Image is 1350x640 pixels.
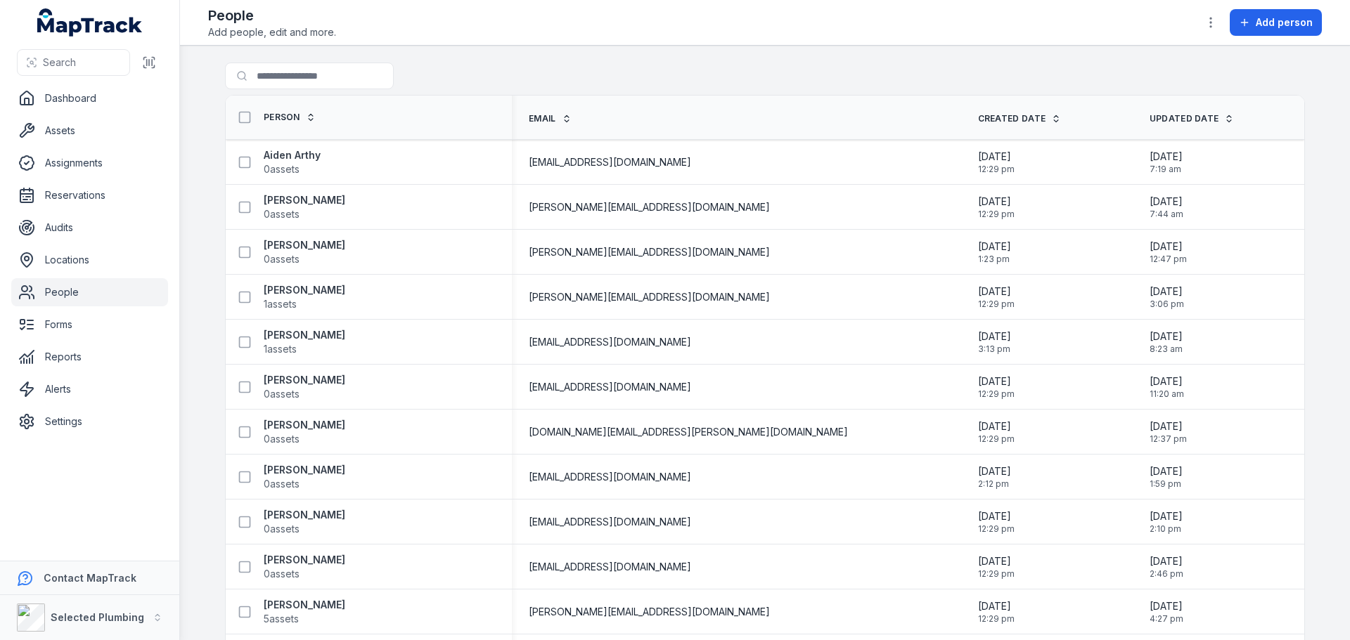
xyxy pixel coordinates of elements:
[264,373,345,401] a: [PERSON_NAME]0assets
[44,572,136,584] strong: Contact MapTrack
[264,598,345,626] a: [PERSON_NAME]5assets
[11,311,168,339] a: Forms
[978,240,1011,254] span: [DATE]
[1150,329,1183,344] span: [DATE]
[1150,599,1183,625] time: 7/29/2025, 4:27:33 PM
[1256,15,1313,30] span: Add person
[978,329,1011,344] span: [DATE]
[264,522,300,536] span: 0 assets
[208,25,336,39] span: Add people, edit and more.
[978,374,1015,388] span: [DATE]
[1150,374,1184,388] span: [DATE]
[1150,568,1183,580] span: 2:46 pm
[264,112,300,123] span: Person
[978,554,1015,580] time: 1/14/2025, 12:29:42 PM
[1150,464,1183,490] time: 7/29/2025, 1:59:39 PM
[264,463,345,477] strong: [PERSON_NAME]
[1150,433,1187,445] span: 12:37 pm
[978,344,1011,355] span: 3:13 pm
[264,553,345,581] a: [PERSON_NAME]0assets
[978,419,1015,445] time: 1/14/2025, 12:29:42 PM
[529,605,770,619] span: [PERSON_NAME][EMAIL_ADDRESS][DOMAIN_NAME]
[264,238,345,252] strong: [PERSON_NAME]
[1150,523,1183,535] span: 2:10 pm
[1150,388,1184,400] span: 11:20 am
[11,343,168,371] a: Reports
[11,214,168,242] a: Audits
[1150,478,1183,490] span: 1:59 pm
[1150,113,1235,124] a: Updated Date
[11,181,168,209] a: Reservations
[1150,195,1183,209] span: [DATE]
[1150,254,1187,265] span: 12:47 pm
[264,252,300,266] span: 0 assets
[978,613,1015,625] span: 12:29 pm
[264,148,321,176] a: Aiden Arthy0assets
[978,509,1015,535] time: 1/14/2025, 12:29:42 PM
[208,6,336,25] h2: People
[264,387,300,401] span: 0 assets
[978,240,1011,265] time: 2/13/2025, 1:23:00 PM
[1150,240,1187,265] time: 7/29/2025, 12:47:23 PM
[978,374,1015,400] time: 1/14/2025, 12:29:42 PM
[1150,150,1183,164] span: [DATE]
[264,373,345,387] strong: [PERSON_NAME]
[1150,113,1219,124] span: Updated Date
[11,375,168,403] a: Alerts
[264,477,300,491] span: 0 assets
[1150,613,1183,625] span: 4:27 pm
[529,113,572,124] a: Email
[978,150,1015,164] span: [DATE]
[11,407,168,436] a: Settings
[264,193,345,221] a: [PERSON_NAME]0assets
[978,113,1062,124] a: Created Date
[978,285,1015,299] span: [DATE]
[529,155,691,169] span: [EMAIL_ADDRESS][DOMAIN_NAME]
[978,254,1011,265] span: 1:23 pm
[264,508,345,522] strong: [PERSON_NAME]
[1150,554,1183,580] time: 7/29/2025, 2:46:54 PM
[264,297,297,311] span: 1 assets
[978,523,1015,535] span: 12:29 pm
[264,612,299,626] span: 5 assets
[1150,240,1187,254] span: [DATE]
[1150,329,1183,355] time: 7/29/2025, 8:23:24 AM
[1150,285,1184,299] span: [DATE]
[51,611,144,623] strong: Selected Plumbing
[529,425,848,439] span: [DOMAIN_NAME][EMAIL_ADDRESS][PERSON_NAME][DOMAIN_NAME]
[978,599,1015,613] span: [DATE]
[264,567,300,581] span: 0 assets
[11,278,168,306] a: People
[978,150,1015,175] time: 1/14/2025, 12:29:42 PM
[37,8,143,37] a: MapTrack
[978,419,1015,433] span: [DATE]
[529,245,770,259] span: [PERSON_NAME][EMAIL_ADDRESS][DOMAIN_NAME]
[264,463,345,491] a: [PERSON_NAME]0assets
[264,148,321,162] strong: Aiden Arthy
[978,113,1046,124] span: Created Date
[978,388,1015,400] span: 12:29 pm
[1150,150,1183,175] time: 7/29/2025, 7:19:23 AM
[978,478,1011,490] span: 2:12 pm
[264,283,345,297] strong: [PERSON_NAME]
[264,193,345,207] strong: [PERSON_NAME]
[1150,209,1183,220] span: 7:44 am
[529,515,691,529] span: [EMAIL_ADDRESS][DOMAIN_NAME]
[1150,195,1183,220] time: 7/29/2025, 7:44:26 AM
[978,285,1015,310] time: 1/14/2025, 12:29:42 PM
[11,84,168,112] a: Dashboard
[1150,374,1184,400] time: 7/29/2025, 11:20:57 AM
[978,433,1015,445] span: 12:29 pm
[978,195,1015,209] span: [DATE]
[529,113,556,124] span: Email
[43,55,76,70] span: Search
[1150,419,1187,433] span: [DATE]
[529,470,691,484] span: [EMAIL_ADDRESS][DOMAIN_NAME]
[978,464,1011,490] time: 5/14/2025, 2:12:32 PM
[1150,299,1184,310] span: 3:06 pm
[978,195,1015,220] time: 1/14/2025, 12:29:42 PM
[264,342,297,356] span: 1 assets
[529,380,691,394] span: [EMAIL_ADDRESS][DOMAIN_NAME]
[1150,554,1183,568] span: [DATE]
[978,568,1015,580] span: 12:29 pm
